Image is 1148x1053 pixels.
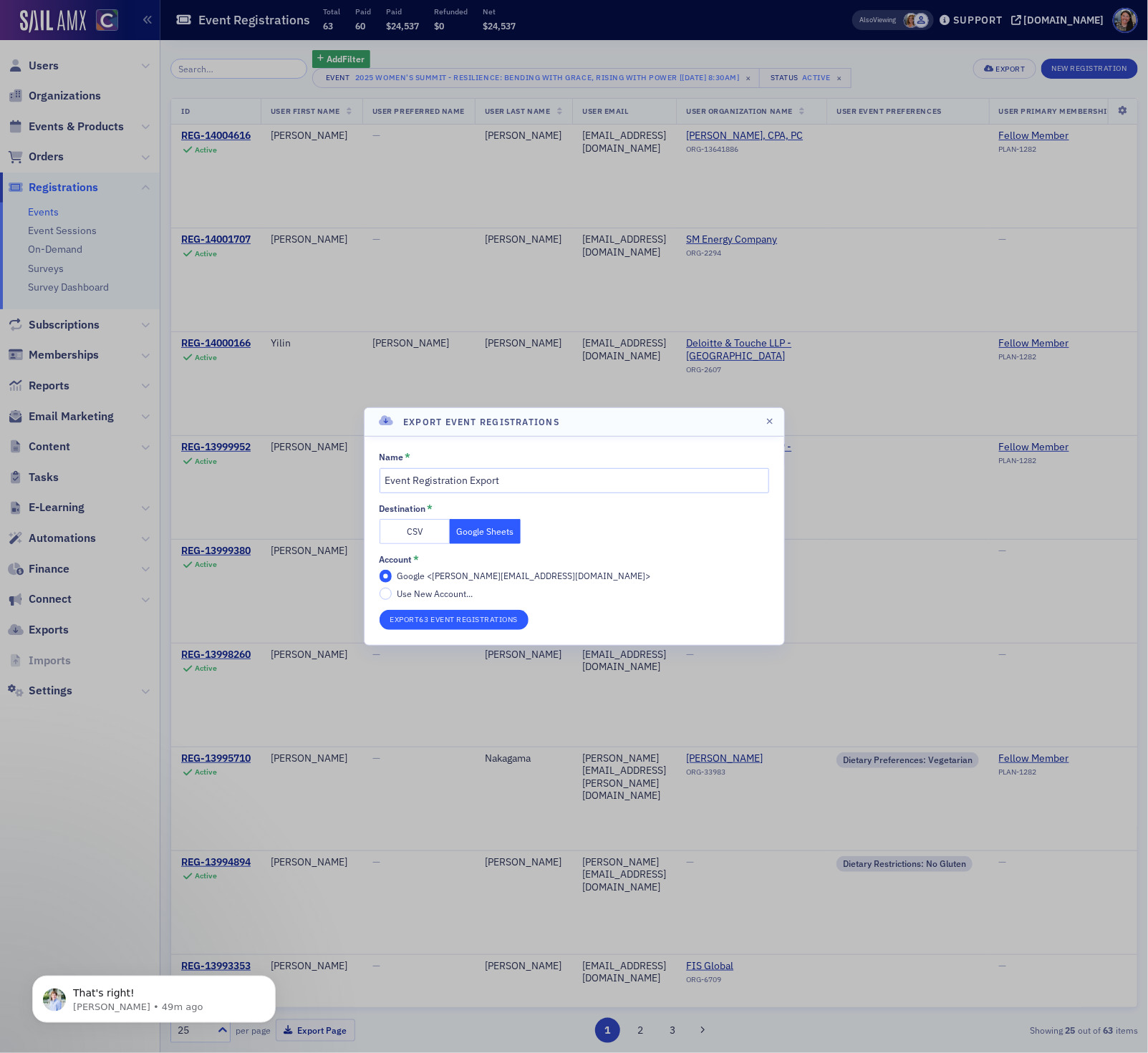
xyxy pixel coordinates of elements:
span: Google <[PERSON_NAME][EMAIL_ADDRESS][DOMAIN_NAME]> [397,570,650,581]
button: Export63 Event Registrations [380,610,529,630]
abbr: This field is required [427,503,433,513]
button: CSV [380,519,450,544]
span: Use New Account... [397,588,473,599]
h4: Export Event Registrations [403,415,559,428]
iframe: Intercom notifications message [11,946,297,1046]
button: Google Sheets [450,519,521,544]
div: Account [380,554,413,565]
input: Google <[PERSON_NAME][EMAIL_ADDRESS][DOMAIN_NAME]> [380,570,392,583]
input: Use New Account... [380,588,392,601]
div: Name [380,452,404,462]
div: Destination [380,503,426,514]
abbr: This field is required [413,554,419,564]
abbr: This field is required [405,452,410,462]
